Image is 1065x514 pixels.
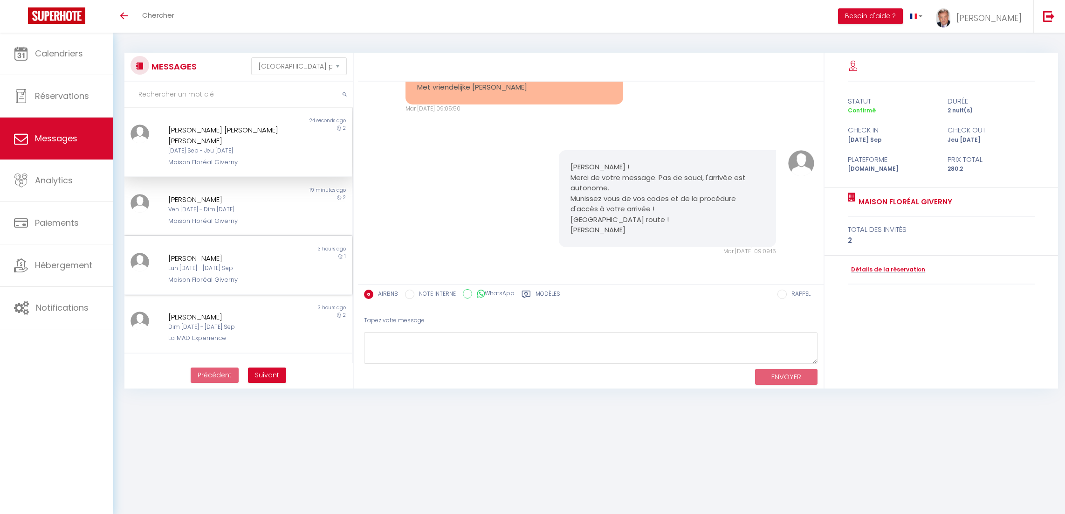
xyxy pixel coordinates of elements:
[373,290,398,300] label: AIRBNB
[198,370,232,380] span: Précédent
[168,216,289,226] div: Maison Floréal Giverny
[941,154,1041,165] div: Prix total
[248,368,286,383] button: Next
[168,194,289,205] div: [PERSON_NAME]
[842,154,941,165] div: Plateforme
[7,4,35,32] button: Ouvrir le widget de chat LiveChat
[472,289,515,299] label: WhatsApp
[364,309,818,332] div: Tapez votre message
[842,96,941,107] div: statut
[124,82,353,108] input: Rechercher un mot clé
[788,150,814,176] img: ...
[255,370,279,380] span: Suivant
[941,106,1041,115] div: 2 nuit(s)
[344,253,346,260] span: 1
[168,146,289,155] div: [DATE] Sep - Jeu [DATE]
[168,333,289,343] div: La MAD Experience
[131,312,149,330] img: ...
[941,96,1041,107] div: durée
[35,217,79,229] span: Paiements
[936,8,950,28] img: ...
[405,104,623,113] div: Mar [DATE] 09:05:50
[35,174,73,186] span: Analytics
[149,56,197,77] h3: MESSAGES
[941,165,1041,174] div: 280.2
[414,290,456,300] label: NOTE INTERNE
[343,125,346,132] span: 2
[842,136,941,145] div: [DATE] Sep
[1043,10,1055,22] img: logout
[28,7,85,24] img: Super Booking
[168,205,289,214] div: Ven [DATE] - Dim [DATE]
[131,194,149,213] img: ...
[238,117,352,125] div: 24 seconds ago
[941,125,1041,136] div: check out
[855,196,952,208] a: Maison Floréal Giverny
[142,10,174,20] span: Chercher
[941,136,1041,145] div: Jeu [DATE]
[842,125,941,136] div: check in
[35,132,77,144] span: Messages
[168,158,289,167] div: Maison Floréal Giverny
[238,245,352,253] div: 3 hours ago
[238,187,352,194] div: 19 minutes ago
[842,165,941,174] div: [DOMAIN_NAME]
[191,368,239,383] button: Previous
[536,290,560,301] label: Modèles
[343,312,346,319] span: 2
[787,290,811,300] label: RAPPEL
[36,302,89,313] span: Notifications
[838,8,903,24] button: Besoin d'aide ?
[848,224,1035,235] div: total des invités
[35,90,89,102] span: Réservations
[168,312,289,323] div: [PERSON_NAME]
[35,48,83,59] span: Calendriers
[956,12,1022,24] span: [PERSON_NAME]
[168,264,289,273] div: Lun [DATE] - [DATE] Sep
[848,235,1035,246] div: 2
[35,259,92,271] span: Hébergement
[559,247,776,256] div: Mar [DATE] 09:09:15
[131,125,149,143] img: ...
[343,194,346,201] span: 2
[570,162,765,236] pre: [PERSON_NAME] ! Merci de votre message. Pas de souci, l'arrivée est autonome. Munissez vous de vo...
[168,275,289,285] div: Maison Floréal Giverny
[848,106,876,114] span: Confirmé
[168,323,289,332] div: Dim [DATE] - [DATE] Sep
[168,253,289,264] div: [PERSON_NAME]
[131,253,149,271] img: ...
[238,304,352,312] div: 3 hours ago
[168,125,289,146] div: [PERSON_NAME] [PERSON_NAME] [PERSON_NAME]
[755,369,818,385] button: ENVOYER
[848,265,925,274] a: Détails de la réservation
